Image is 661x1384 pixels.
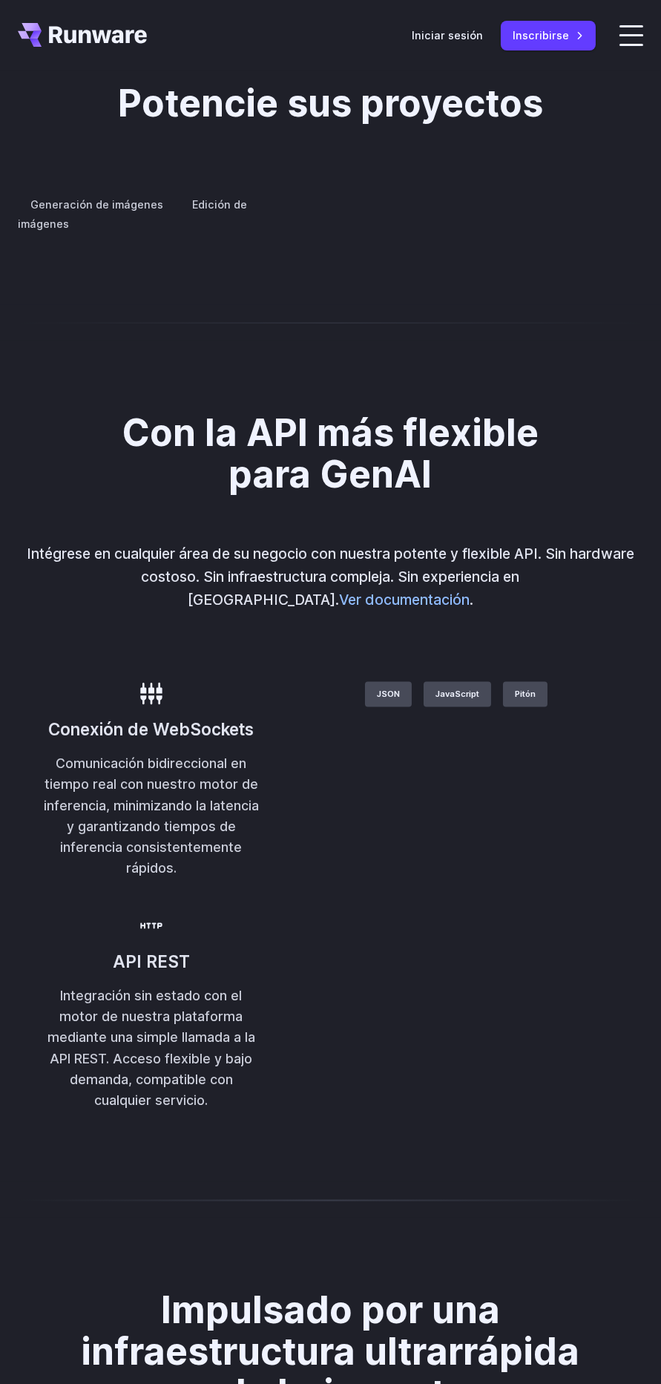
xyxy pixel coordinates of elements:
[435,689,479,699] font: JavaScript
[30,198,163,211] font: Generación de imágenes
[501,21,596,50] a: Inscribirse
[412,29,483,42] font: Iniciar sesión
[118,81,543,125] font: Potencie sus proyectos
[122,410,539,496] font: Con la API más flexible para GenAI
[113,951,190,971] font: API REST
[377,689,400,699] font: JSON
[44,755,259,876] font: Comunicación bidireccional en tiempo real con nuestro motor de inferencia, minimizando la latenci...
[515,689,536,699] font: Pitón
[48,719,254,739] font: Conexión de WebSockets
[513,29,569,42] font: Inscribirse
[412,27,483,44] a: Iniciar sesión
[47,988,255,1108] font: Integración sin estado con el motor de nuestra plataforma mediante una simple llamada a la API RE...
[339,591,470,609] a: Ver documentación
[27,545,634,608] font: Intégrese en cualquier área de su negocio con nuestra potente y flexible API. Sin hardware costos...
[470,591,473,609] font: .
[18,23,147,47] a: Ir a /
